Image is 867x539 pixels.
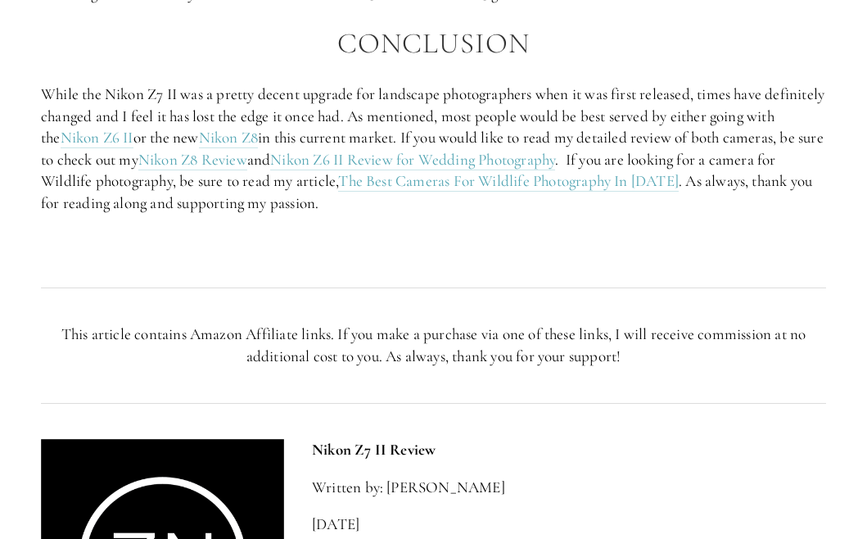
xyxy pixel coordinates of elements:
[138,150,247,170] a: Nikon Z8 Review
[338,171,679,192] a: The Best Cameras For Wildlife Photography In [DATE]
[41,28,826,60] h2: Conclusion
[312,477,826,499] p: Written by: [PERSON_NAME]
[61,128,133,148] a: Nikon Z6 II
[312,440,436,459] strong: Nikon Z7 II Review
[41,324,826,367] p: This article contains Amazon Affiliate links. If you make a purchase via one of these links, I wi...
[41,84,826,215] p: While the Nikon Z7 II was a pretty decent upgrade for landscape photographers when it was first r...
[199,128,259,148] a: Nikon Z8
[270,150,555,170] a: Nikon Z6 II Review for Wedding Photography
[312,514,826,536] p: [DATE]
